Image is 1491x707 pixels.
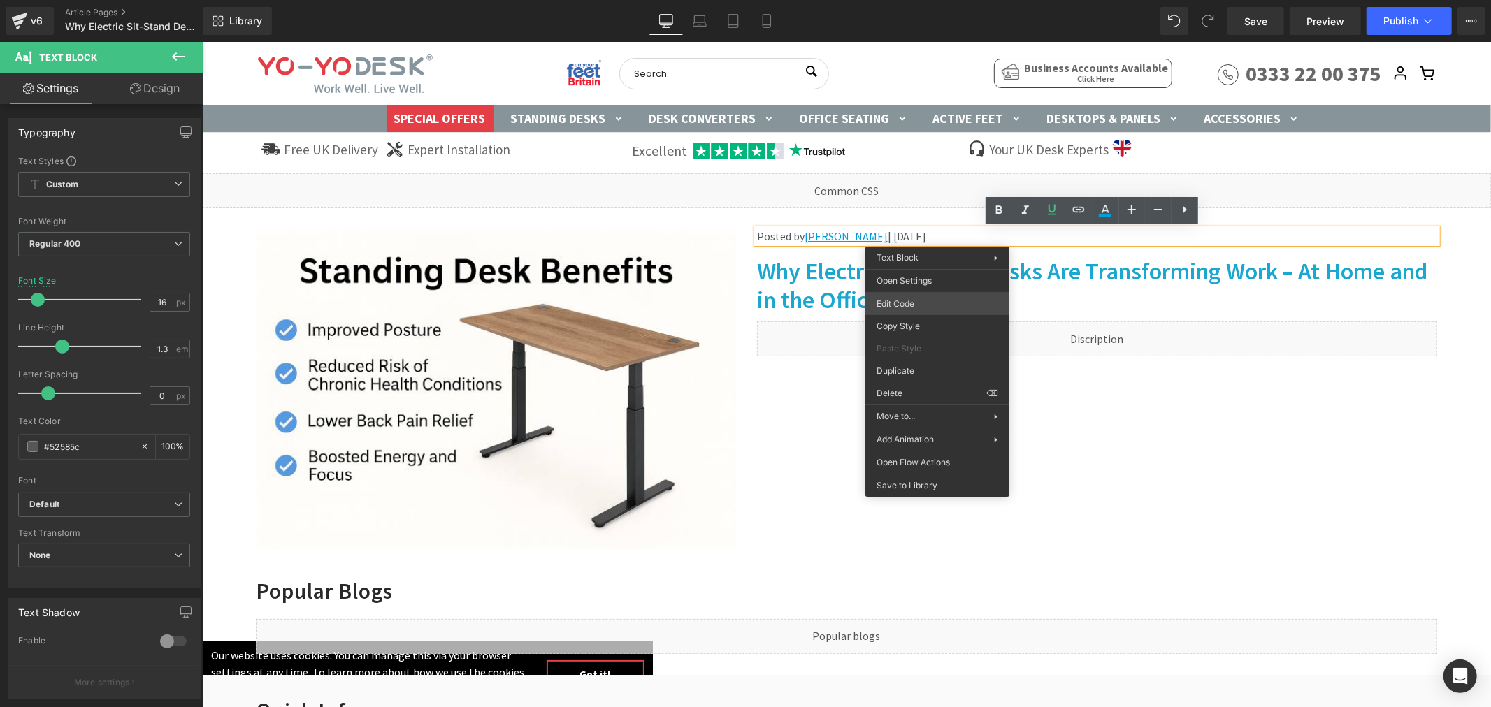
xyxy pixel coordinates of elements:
span: Duplicate [877,365,998,377]
a: v6 [6,7,54,35]
img: Yo-Yo DESK® UK [56,13,231,51]
div: Text Shadow [18,599,80,618]
span: Text Block [877,252,919,263]
div: Letter Spacing [18,370,190,379]
a: Tablet [716,7,750,35]
a: Mobile [750,7,784,35]
input: Color [44,439,134,454]
a: Desktops & Panels [843,67,979,87]
button: Redo [1194,7,1222,35]
button: More settings [8,666,200,699]
img: PayPal [1185,101,1229,119]
button: Undo [1160,7,1188,35]
i: Default [29,499,59,511]
span: Add Animation [877,433,994,446]
span: px [176,298,188,307]
b: Custom [46,179,78,191]
button: More [1457,7,1485,35]
div: Excellent [430,100,485,118]
span: ⌫ [986,387,998,400]
p: Free UK Delivery [82,99,176,117]
span: Edit Code [877,298,998,310]
div: Font Size [18,276,57,286]
span: Text Block [39,52,97,63]
span: px [176,391,188,400]
a: Accessories [1000,67,1100,87]
a: Desk Converters [445,67,575,87]
span: Library [229,15,262,27]
h2: Popular Blogs [54,535,1235,564]
span: Save [1244,14,1267,29]
div: Typography [18,119,75,138]
b: Regular 400 [29,238,81,249]
span: Delete [877,387,986,400]
span: Open Settings [877,275,998,287]
img: img_tag [365,17,400,45]
span: Save to Library [877,479,998,492]
div: % [156,435,189,459]
p: Posted by | [DATE] [555,187,1235,202]
a: Preview [1290,7,1361,35]
img: Delivery Info [59,98,78,117]
a: Laptop [683,7,716,35]
span: em [176,344,188,353]
h1: Why Electric Sit-Stand Desks Are Transforming Work – At Home and in the Office [555,215,1235,272]
div: Font [18,476,190,486]
div: Enable [18,635,146,650]
img: img_tag [800,21,817,38]
span: Move to... [877,410,994,423]
span: Pay in 3 interest free [1053,99,1170,115]
a: Design [104,73,206,104]
span: Why Electric Sit-Stand Desks Are Transforming Work [65,21,199,32]
a: img_tag Business Accounts AvailableClick Here [792,17,970,46]
div: Open Intercom Messenger [1443,659,1477,693]
a: Article Pages [65,7,226,18]
h2: Quick Info [54,655,1235,683]
a: Your UK Desk Experts [788,99,907,116]
div: Line Height [18,323,190,333]
div: Font Weight [18,217,190,226]
span: Preview [1306,14,1344,29]
a: Expert Installation [206,99,308,116]
span: Publish [1383,15,1418,27]
span: Business Accounts Available [822,19,966,33]
b: None [29,550,51,560]
button: Publish [1367,7,1452,35]
a: Standing Desks [307,67,424,87]
a: Special Offers [190,67,286,87]
u: [PERSON_NAME] [603,187,686,201]
a: Desktop [649,7,683,35]
div: Text Styles [18,155,190,166]
img: Installation Info [183,98,202,117]
div: Text Transform [18,528,190,538]
div: Text Color [18,416,190,426]
div: v6 [28,12,45,30]
a: 0333 22 00 375 [1016,18,1179,45]
span: Copy Style [877,320,998,333]
a: New Library [203,7,272,35]
span: Open Flow Actions [877,456,998,469]
input: Search [417,16,627,48]
a: Office Seating [596,67,708,87]
a: Active Feet [729,67,822,87]
p: More settings [74,676,130,689]
img: header_icon [911,98,930,115]
span: Paste Style [877,342,998,355]
div: Click Here [793,21,971,42]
